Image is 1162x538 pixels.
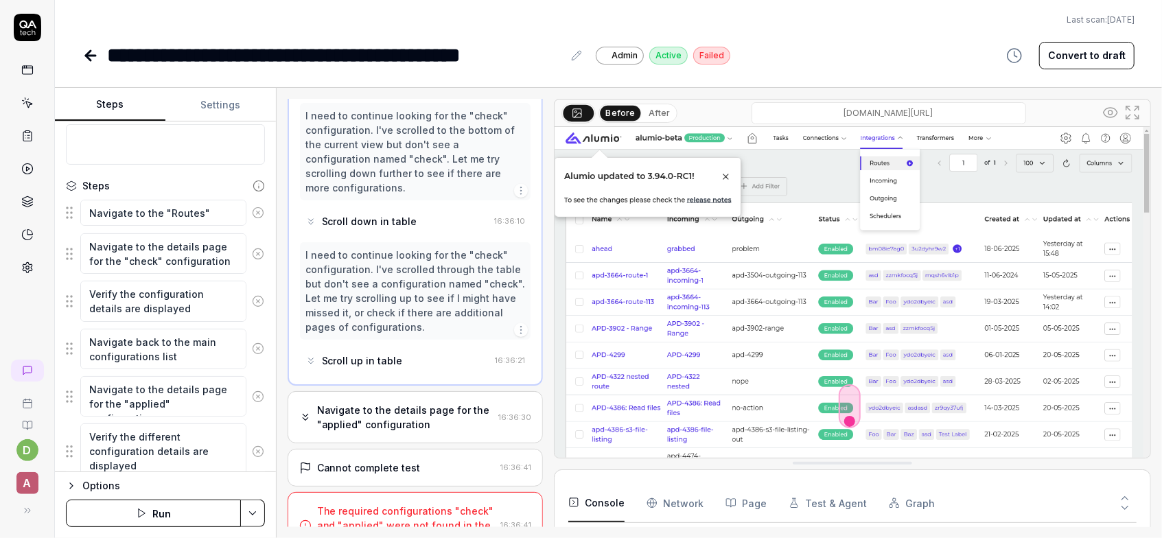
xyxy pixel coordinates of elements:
[693,47,730,65] div: Failed
[246,240,270,268] button: Remove step
[305,248,526,334] div: I need to continue looking for the "check" configuration. I've scrolled through the table but don...
[1039,42,1135,69] button: Convert to draft
[495,355,525,365] time: 16:36:21
[246,383,270,410] button: Remove step
[66,375,265,417] div: Suggestions
[16,439,38,461] button: d
[322,353,403,368] div: Scroll up in table
[16,472,38,494] span: A
[789,484,867,522] button: Test & Agent
[1067,14,1135,26] span: Last scan:
[82,178,110,193] div: Steps
[66,328,265,370] div: Suggestions
[500,463,531,472] time: 16:36:41
[5,461,49,497] button: A
[55,89,165,121] button: Steps
[322,214,417,229] div: Scroll down in table
[601,105,641,120] button: Before
[647,484,704,522] button: Network
[500,520,531,530] time: 16:36:41
[246,288,270,315] button: Remove step
[643,106,675,121] button: After
[5,409,49,431] a: Documentation
[11,360,44,382] a: New conversation
[66,500,241,527] button: Run
[66,478,265,494] button: Options
[165,89,276,121] button: Settings
[317,403,493,432] div: Navigate to the details page for the "applied" configuration
[555,127,1150,499] img: Screenshot
[1067,14,1135,26] button: Last scan:[DATE]
[889,484,935,522] button: Graph
[66,198,265,227] div: Suggestions
[305,108,526,195] div: I need to continue looking for the "check" configuration. I've scrolled to the bottom of the curr...
[1122,102,1143,124] button: Open in full screen
[246,438,270,465] button: Remove step
[66,233,265,274] div: Suggestions
[612,49,638,62] span: Admin
[66,423,265,479] div: Suggestions
[498,412,531,422] time: 16:36:30
[82,478,265,494] div: Options
[300,209,531,234] button: Scroll down in table16:36:10
[300,348,531,373] button: Scroll up in table16:36:21
[246,335,270,362] button: Remove step
[1100,102,1122,124] button: Show all interative elements
[494,216,525,226] time: 16:36:10
[317,460,421,475] div: Cannot complete test
[246,199,270,226] button: Remove step
[596,46,644,65] a: Admin
[568,484,625,522] button: Console
[5,387,49,409] a: Book a call with us
[66,280,265,322] div: Suggestions
[725,484,767,522] button: Page
[998,42,1031,69] button: View version history
[1107,14,1135,25] time: [DATE]
[649,47,688,65] div: Active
